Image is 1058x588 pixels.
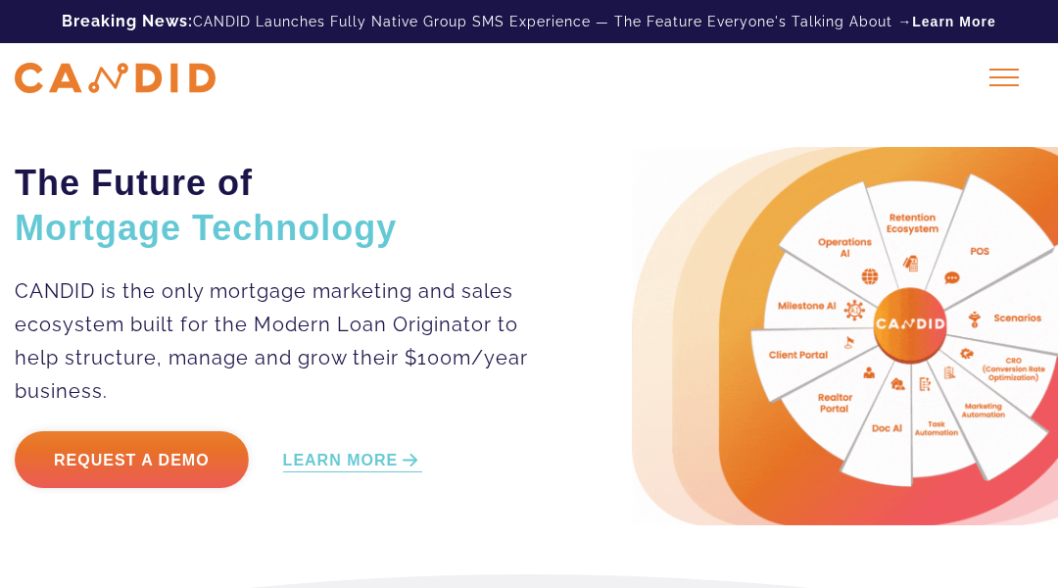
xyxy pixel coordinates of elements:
b: Breaking News: [62,12,193,30]
a: LEARN MORE [283,450,423,472]
span: Mortgage Technology [15,208,397,248]
a: Learn More [912,12,995,31]
img: CANDID APP [15,63,216,93]
h2: The Future of [15,161,534,251]
p: CANDID is the only mortgage marketing and sales ecosystem built for the Modern Loan Originator to... [15,274,534,408]
a: Request a Demo [15,431,249,488]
